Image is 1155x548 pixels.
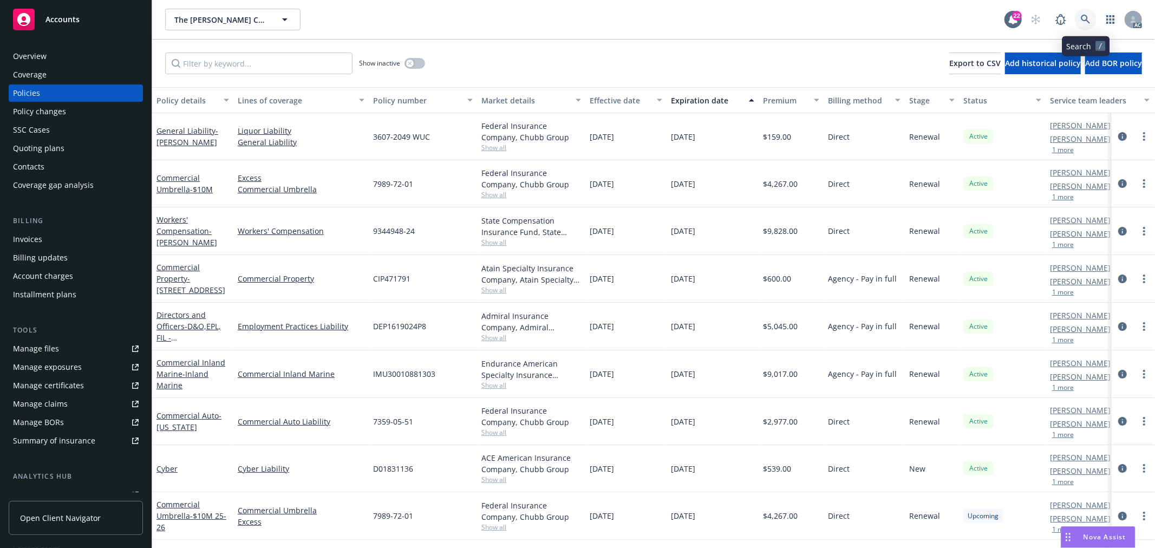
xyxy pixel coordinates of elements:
[238,172,364,184] a: Excess
[1050,180,1111,192] a: [PERSON_NAME]
[9,4,143,35] a: Accounts
[763,273,791,284] span: $600.00
[968,369,989,379] span: Active
[590,225,614,237] span: [DATE]
[828,95,889,106] div: Billing method
[968,464,989,473] span: Active
[238,516,364,527] a: Excess
[13,177,94,194] div: Coverage gap analysis
[13,103,66,120] div: Policy changes
[828,273,897,284] span: Agency - Pay in full
[481,428,581,437] span: Show all
[590,273,614,284] span: [DATE]
[671,273,695,284] span: [DATE]
[590,510,614,521] span: [DATE]
[909,273,940,284] span: Renewal
[156,499,226,532] a: Commercial Umbrella
[585,87,667,113] button: Effective date
[9,103,143,120] a: Policy changes
[1138,510,1151,523] a: more
[9,325,143,336] div: Tools
[156,95,217,106] div: Policy details
[671,321,695,332] span: [DATE]
[373,131,430,142] span: 3607-2049 WUC
[1061,527,1075,547] div: Drag to move
[828,321,897,332] span: Agency - Pay in full
[1052,337,1074,343] button: 1 more
[165,9,301,30] button: The [PERSON_NAME] Company
[238,225,364,237] a: Workers' Compensation
[373,178,413,190] span: 7989-72-01
[13,486,103,504] div: Loss summary generator
[1052,194,1074,200] button: 1 more
[9,158,143,175] a: Contacts
[824,87,905,113] button: Billing method
[1116,130,1129,143] a: circleInformation
[20,512,101,524] span: Open Client Navigator
[238,95,353,106] div: Lines of coverage
[9,414,143,431] a: Manage BORs
[9,216,143,226] div: Billing
[481,333,581,342] span: Show all
[949,58,1001,68] span: Export to CSV
[590,131,614,142] span: [DATE]
[13,66,47,83] div: Coverage
[828,178,850,190] span: Direct
[13,286,76,303] div: Installment plans
[481,238,581,247] span: Show all
[968,511,999,521] span: Upcoming
[481,120,581,143] div: Federal Insurance Company, Chubb Group
[1050,120,1111,131] a: [PERSON_NAME]
[156,321,221,354] span: - D&O,EPL, FIL - [PERSON_NAME]
[481,263,581,285] div: Atain Specialty Insurance Company, Atain Specialty Insurance Company, Burns & [PERSON_NAME]
[1138,225,1151,238] a: more
[1116,272,1129,285] a: circleInformation
[238,463,364,474] a: Cyber Liability
[9,377,143,394] a: Manage certificates
[1052,432,1074,438] button: 1 more
[373,225,415,237] span: 9344948-24
[233,87,369,113] button: Lines of coverage
[156,410,221,432] a: Commercial Auto
[1052,384,1074,391] button: 1 more
[174,14,268,25] span: The [PERSON_NAME] Company
[671,368,695,380] span: [DATE]
[590,463,614,474] span: [DATE]
[968,416,989,426] span: Active
[763,463,791,474] span: $539.00
[9,340,143,357] a: Manage files
[238,505,364,516] a: Commercial Umbrella
[1061,526,1136,548] button: Nova Assist
[590,178,614,190] span: [DATE]
[9,432,143,449] a: Summary of insurance
[1138,415,1151,428] a: more
[373,321,426,332] span: DEP1619024P8
[590,95,650,106] div: Effective date
[590,416,614,427] span: [DATE]
[1050,357,1111,369] a: [PERSON_NAME]
[13,414,64,431] div: Manage BORs
[1138,320,1151,333] a: more
[156,126,218,147] a: General Liability
[1116,320,1129,333] a: circleInformation
[481,500,581,523] div: Federal Insurance Company, Chubb Group
[968,322,989,331] span: Active
[238,184,364,195] a: Commercial Umbrella
[1052,147,1074,153] button: 1 more
[1052,242,1074,248] button: 1 more
[373,463,413,474] span: D01831136
[481,405,581,428] div: Federal Insurance Company, Chubb Group
[481,452,581,475] div: ACE American Insurance Company, Chubb Group
[165,53,353,74] input: Filter by keyword...
[671,178,695,190] span: [DATE]
[1085,58,1142,68] span: Add BOR policy
[909,416,940,427] span: Renewal
[828,416,850,427] span: Direct
[481,167,581,190] div: Federal Insurance Company, Chubb Group
[590,368,614,380] span: [DATE]
[1100,9,1121,30] a: Switch app
[1050,214,1111,226] a: [PERSON_NAME]
[968,274,989,284] span: Active
[373,95,461,106] div: Policy number
[481,190,581,199] span: Show all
